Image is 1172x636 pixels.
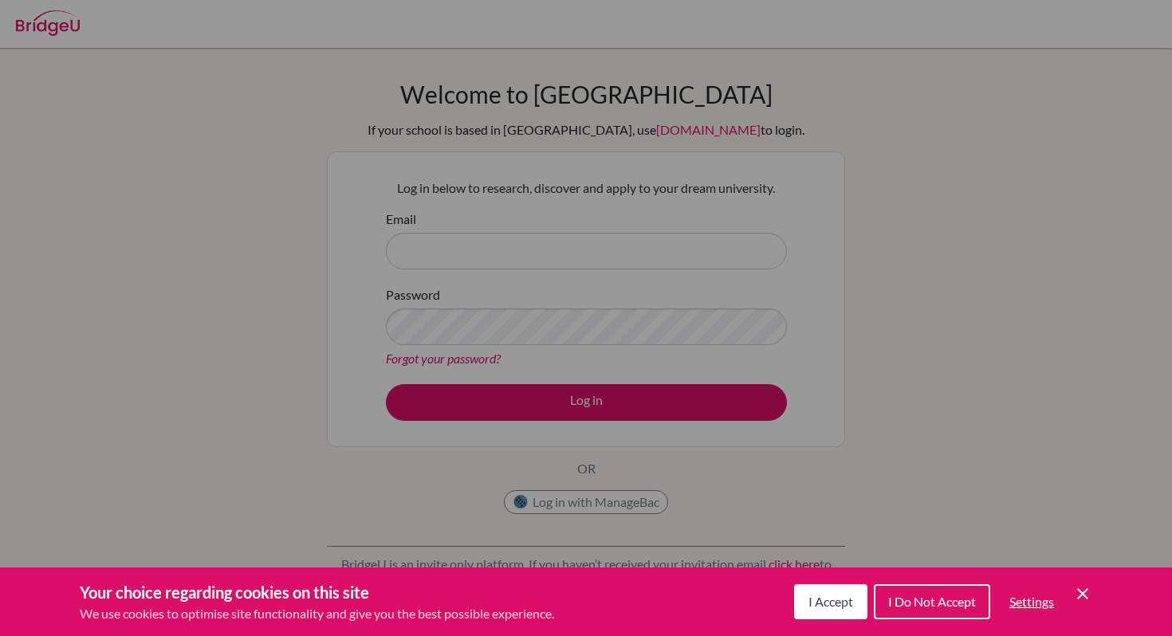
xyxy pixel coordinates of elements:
span: Settings [1009,594,1054,609]
p: We use cookies to optimise site functionality and give you the best possible experience. [80,604,554,623]
span: I Do Not Accept [888,594,976,609]
span: I Accept [808,594,853,609]
button: I Do Not Accept [874,584,990,619]
h3: Your choice regarding cookies on this site [80,580,554,604]
button: I Accept [794,584,867,619]
button: Settings [997,586,1067,618]
button: Save and close [1073,584,1092,603]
